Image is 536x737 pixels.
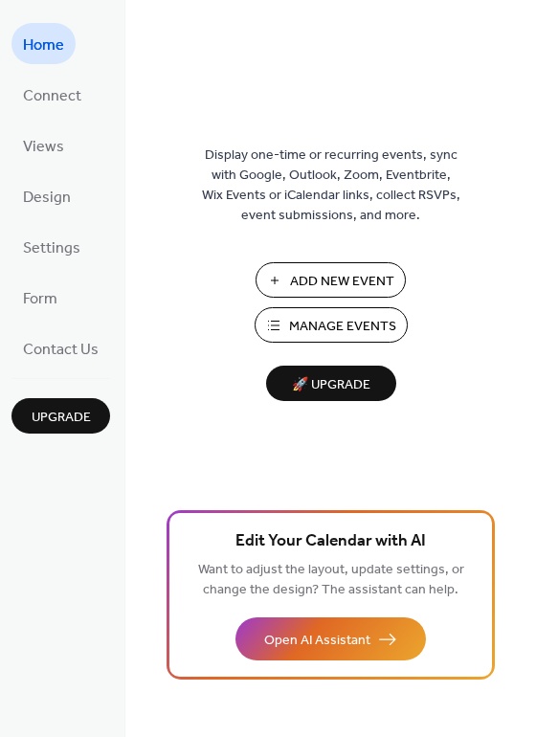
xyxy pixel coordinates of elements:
[11,327,110,368] a: Contact Us
[23,132,64,162] span: Views
[255,307,408,343] button: Manage Events
[23,31,64,60] span: Home
[11,398,110,434] button: Upgrade
[11,175,82,216] a: Design
[266,366,396,401] button: 🚀 Upgrade
[11,277,69,318] a: Form
[11,23,76,64] a: Home
[23,183,71,212] span: Design
[198,557,464,603] span: Want to adjust the layout, update settings, or change the design? The assistant can help.
[264,631,370,651] span: Open AI Assistant
[23,284,57,314] span: Form
[290,272,394,292] span: Add New Event
[11,74,93,115] a: Connect
[289,317,396,337] span: Manage Events
[11,226,92,267] a: Settings
[235,528,426,555] span: Edit Your Calendar with AI
[23,81,81,111] span: Connect
[235,617,426,660] button: Open AI Assistant
[256,262,406,298] button: Add New Event
[202,145,460,226] span: Display one-time or recurring events, sync with Google, Outlook, Zoom, Eventbrite, Wix Events or ...
[32,408,91,428] span: Upgrade
[23,234,80,263] span: Settings
[11,124,76,166] a: Views
[278,372,385,398] span: 🚀 Upgrade
[23,335,99,365] span: Contact Us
